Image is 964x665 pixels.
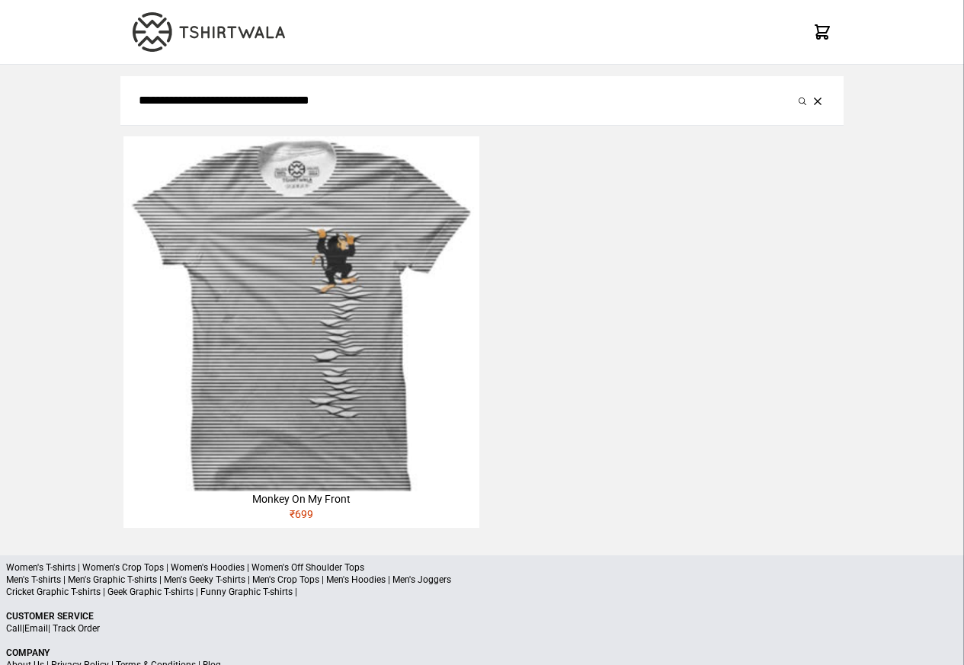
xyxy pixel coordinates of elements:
[6,561,958,574] p: Women's T-shirts | Women's Crop Tops | Women's Hoodies | Women's Off Shoulder Tops
[6,623,22,634] a: Call
[123,507,479,528] div: ₹ 699
[6,647,958,659] p: Company
[6,622,958,635] p: | |
[133,12,285,52] img: TW-LOGO-400-104.png
[810,91,825,110] button: Clear the search query.
[123,136,479,491] img: monkey-climbing-320x320.jpg
[6,574,958,586] p: Men's T-shirts | Men's Graphic T-shirts | Men's Geeky T-shirts | Men's Crop Tops | Men's Hoodies ...
[123,136,479,528] a: Monkey On My Front₹699
[24,623,48,634] a: Email
[795,91,810,110] button: Submit your search query.
[123,491,479,507] div: Monkey On My Front
[53,623,100,634] a: Track Order
[6,586,958,598] p: Cricket Graphic T-shirts | Geek Graphic T-shirts | Funny Graphic T-shirts |
[6,610,958,622] p: Customer Service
